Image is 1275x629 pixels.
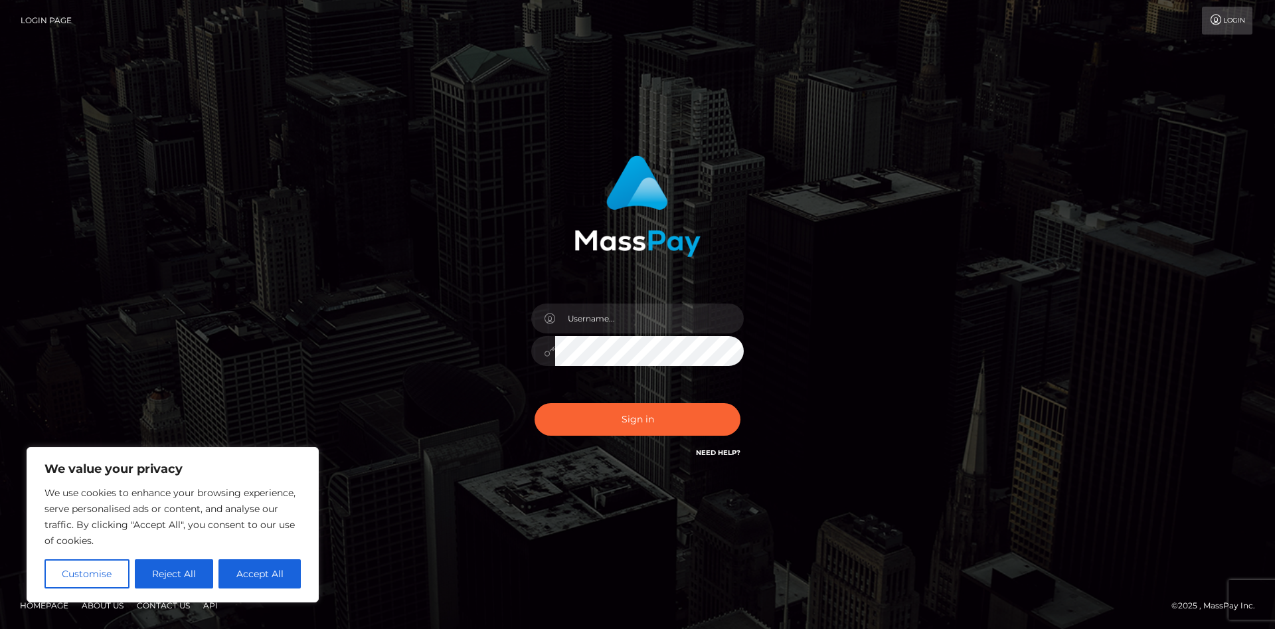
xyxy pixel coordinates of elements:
[135,559,214,588] button: Reject All
[535,403,740,436] button: Sign in
[44,461,301,477] p: We value your privacy
[76,595,129,616] a: About Us
[27,447,319,602] div: We value your privacy
[696,448,740,457] a: Need Help?
[44,559,129,588] button: Customise
[555,304,744,333] input: Username...
[198,595,223,616] a: API
[574,155,701,257] img: MassPay Login
[1202,7,1252,35] a: Login
[21,7,72,35] a: Login Page
[131,595,195,616] a: Contact Us
[1171,598,1265,613] div: © 2025 , MassPay Inc.
[218,559,301,588] button: Accept All
[15,595,74,616] a: Homepage
[44,485,301,549] p: We use cookies to enhance your browsing experience, serve personalised ads or content, and analys...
